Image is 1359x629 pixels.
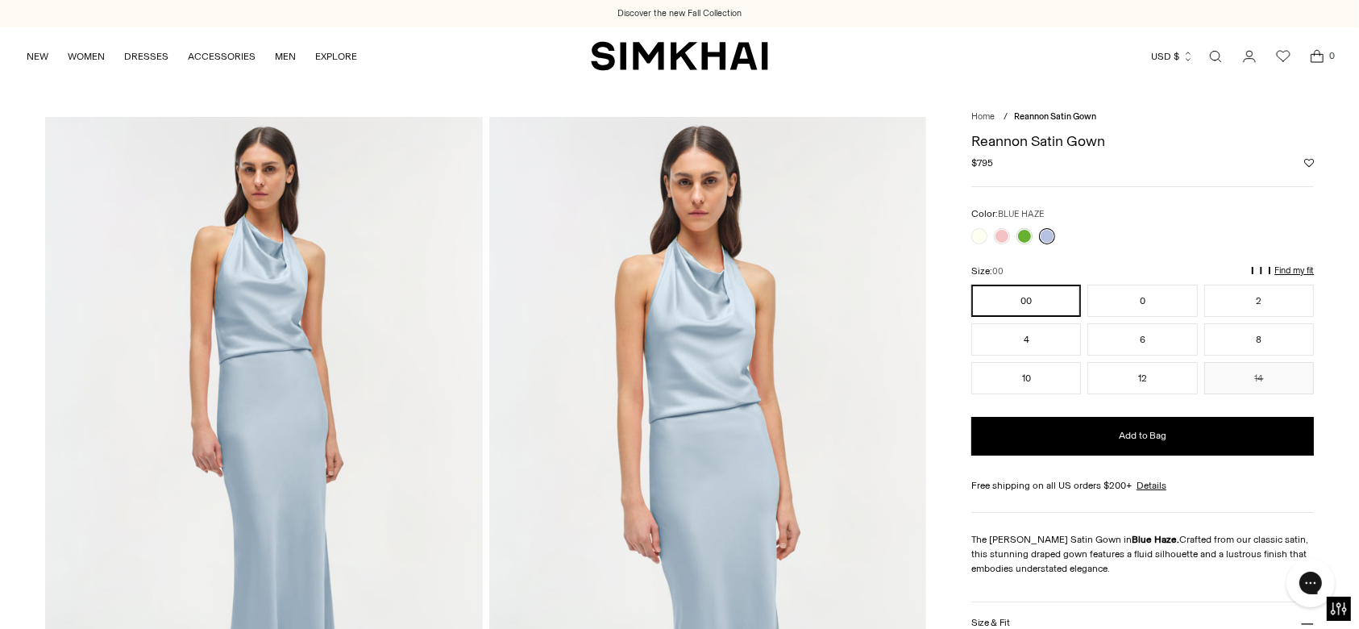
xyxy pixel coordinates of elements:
nav: breadcrumbs [971,110,1314,124]
a: SIMKHAI [591,40,768,72]
a: Discover the new Fall Collection [617,7,742,20]
iframe: Gorgias live chat messenger [1278,553,1343,613]
button: 00 [971,285,1081,317]
a: NEW [27,39,48,74]
div: / [1004,110,1008,124]
button: 6 [1087,323,1197,356]
button: 8 [1204,323,1314,356]
div: Free shipping on all US orders $200+ [971,478,1314,493]
h3: Size & Fit [971,618,1010,628]
button: USD $ [1151,39,1194,74]
span: BLUE HAZE [998,209,1044,219]
a: Details [1137,478,1166,493]
button: 4 [971,323,1081,356]
button: Add to Wishlist [1304,158,1314,168]
button: Add to Bag [971,417,1314,456]
a: Go to the account page [1233,40,1265,73]
span: Add to Bag [1119,429,1167,443]
a: Home [971,111,995,122]
a: MEN [275,39,296,74]
a: Wishlist [1267,40,1299,73]
h1: Reannon Satin Gown [971,134,1314,148]
button: 0 [1087,285,1197,317]
span: $795 [971,156,993,170]
a: DRESSES [124,39,168,74]
a: ACCESSORIES [188,39,256,74]
a: Open search modal [1199,40,1232,73]
button: 2 [1204,285,1314,317]
label: Size: [971,264,1004,279]
button: 14 [1204,362,1314,394]
a: Open cart modal [1301,40,1333,73]
a: EXPLORE [315,39,357,74]
a: WOMEN [68,39,105,74]
p: The [PERSON_NAME] Satin Gown in Crafted from our classic satin, this stunning draped gown feature... [971,532,1314,576]
label: Color: [971,206,1044,222]
span: Reannon Satin Gown [1014,111,1096,122]
span: 0 [1325,48,1340,63]
strong: Blue Haze. [1132,534,1179,545]
button: 12 [1087,362,1197,394]
span: 00 [992,266,1004,277]
button: 10 [971,362,1081,394]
